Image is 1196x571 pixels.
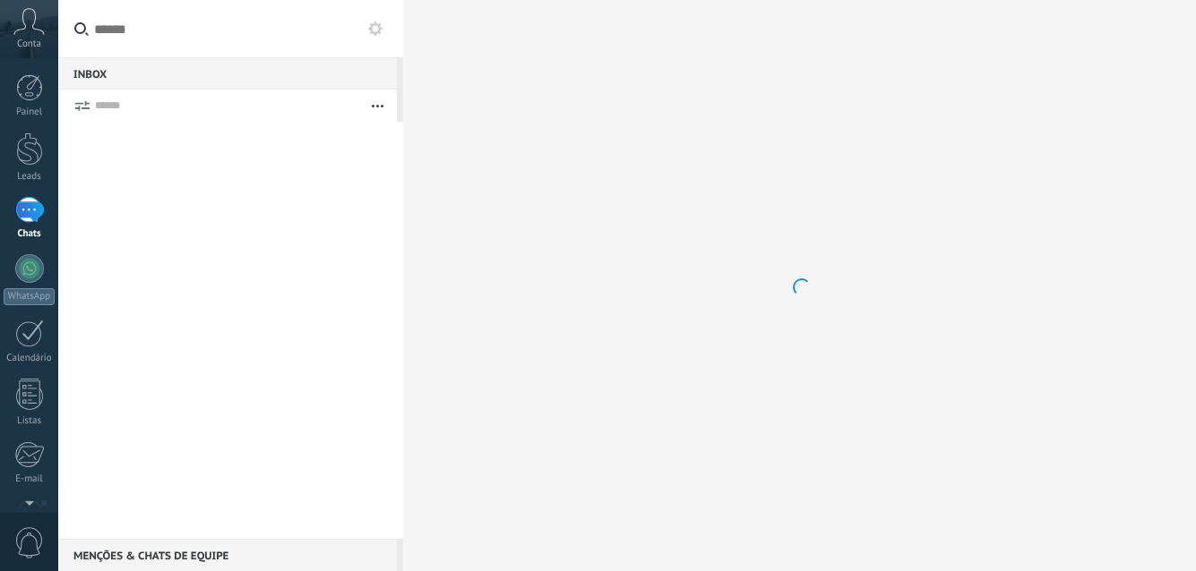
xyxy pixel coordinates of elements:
[4,107,56,118] div: Painel
[17,38,41,50] span: Conta
[358,89,397,122] button: Mais
[4,415,56,427] div: Listas
[4,353,56,364] div: Calendário
[58,539,397,571] div: Menções & Chats de equipe
[4,171,56,183] div: Leads
[4,473,56,485] div: E-mail
[4,228,56,240] div: Chats
[58,57,397,89] div: Inbox
[4,288,55,305] div: WhatsApp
